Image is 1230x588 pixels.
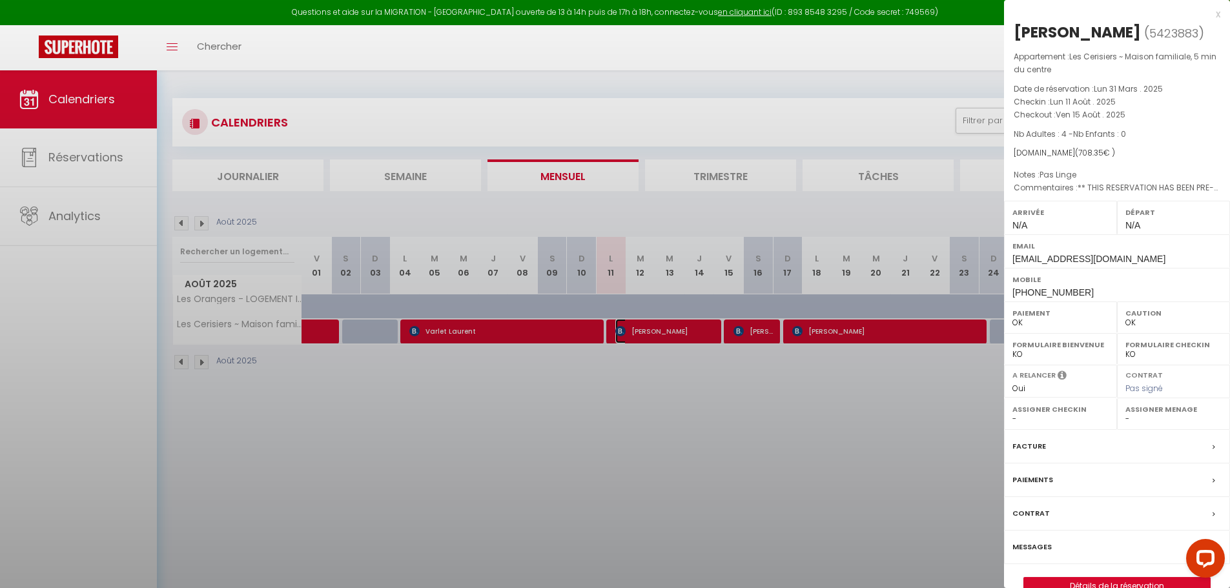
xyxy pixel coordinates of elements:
[1012,239,1222,252] label: Email
[1014,50,1220,76] p: Appartement :
[1012,338,1109,351] label: Formulaire Bienvenue
[1040,169,1076,180] span: Pas Linge
[1125,383,1163,394] span: Pas signé
[1014,51,1216,75] span: Les Cerisiers ~ Maison familiale, 5 min du centre
[1014,181,1220,194] p: Commentaires :
[1012,440,1046,453] label: Facture
[1014,22,1141,43] div: [PERSON_NAME]
[1075,147,1115,158] span: ( € )
[1014,147,1220,159] div: [DOMAIN_NAME]
[1094,83,1163,94] span: Lun 31 Mars . 2025
[1073,128,1126,139] span: Nb Enfants : 0
[1014,108,1220,121] p: Checkout :
[1014,128,1126,139] span: Nb Adultes : 4 -
[1012,370,1056,381] label: A relancer
[1014,96,1220,108] p: Checkin :
[1056,109,1125,120] span: Ven 15 Août . 2025
[1014,83,1220,96] p: Date de réservation :
[1012,220,1027,230] span: N/A
[1078,147,1103,158] span: 708.35
[1014,168,1220,181] p: Notes :
[1144,24,1204,42] span: ( )
[1125,307,1222,319] label: Caution
[1125,403,1222,416] label: Assigner Menage
[1012,540,1052,554] label: Messages
[1012,473,1053,487] label: Paiements
[1125,338,1222,351] label: Formulaire Checkin
[1125,220,1140,230] span: N/A
[1012,307,1109,319] label: Paiement
[1012,403,1109,416] label: Assigner Checkin
[1058,370,1067,384] i: Sélectionner OUI si vous souhaiter envoyer les séquences de messages post-checkout
[1125,206,1222,219] label: Départ
[1012,273,1222,286] label: Mobile
[1012,254,1165,264] span: [EMAIL_ADDRESS][DOMAIN_NAME]
[1125,370,1163,378] label: Contrat
[1149,25,1198,41] span: 5423883
[1050,96,1116,107] span: Lun 11 Août . 2025
[1012,206,1109,219] label: Arrivée
[1012,507,1050,520] label: Contrat
[1012,287,1094,298] span: [PHONE_NUMBER]
[1176,534,1230,588] iframe: LiveChat chat widget
[1004,6,1220,22] div: x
